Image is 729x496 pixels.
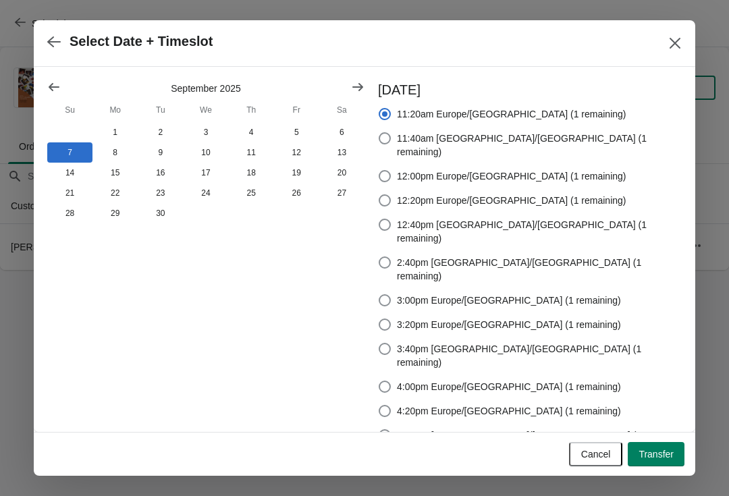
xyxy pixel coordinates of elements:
[319,122,364,142] button: Saturday September 6 2025
[229,163,274,183] button: Thursday September 18 2025
[397,169,626,183] span: 12:00pm Europe/[GEOGRAPHIC_DATA] (1 remaining)
[138,142,183,163] button: Tuesday September 9 2025
[229,183,274,203] button: Thursday September 25 2025
[319,98,364,122] th: Saturday
[397,294,621,307] span: 3:00pm Europe/[GEOGRAPHIC_DATA] (1 remaining)
[397,194,626,207] span: 12:20pm Europe/[GEOGRAPHIC_DATA] (1 remaining)
[183,183,228,203] button: Wednesday September 24 2025
[138,98,183,122] th: Tuesday
[92,163,138,183] button: Monday September 15 2025
[229,142,274,163] button: Thursday September 11 2025
[183,142,228,163] button: Wednesday September 10 2025
[397,218,682,245] span: 12:40pm [GEOGRAPHIC_DATA]/[GEOGRAPHIC_DATA] (1 remaining)
[229,122,274,142] button: Thursday September 4 2025
[639,449,674,460] span: Transfer
[663,31,687,55] button: Close
[397,380,621,393] span: 4:00pm Europe/[GEOGRAPHIC_DATA] (1 remaining)
[138,183,183,203] button: Tuesday September 23 2025
[274,142,319,163] button: Friday September 12 2025
[70,34,213,49] h2: Select Date + Timeslot
[92,98,138,122] th: Monday
[183,122,228,142] button: Wednesday September 3 2025
[397,318,621,331] span: 3:20pm Europe/[GEOGRAPHIC_DATA] (1 remaining)
[47,203,92,223] button: Sunday September 28 2025
[138,203,183,223] button: Tuesday September 30 2025
[138,122,183,142] button: Tuesday September 2 2025
[229,98,274,122] th: Thursday
[319,163,364,183] button: Saturday September 20 2025
[397,404,621,418] span: 4:20pm Europe/[GEOGRAPHIC_DATA] (1 remaining)
[397,132,682,159] span: 11:40am [GEOGRAPHIC_DATA]/[GEOGRAPHIC_DATA] (1 remaining)
[397,256,682,283] span: 2:40pm [GEOGRAPHIC_DATA]/[GEOGRAPHIC_DATA] (1 remaining)
[183,98,228,122] th: Wednesday
[92,122,138,142] button: Monday September 1 2025
[397,107,626,121] span: 11:20am Europe/[GEOGRAPHIC_DATA] (1 remaining)
[581,449,611,460] span: Cancel
[47,183,92,203] button: Sunday September 21 2025
[346,75,370,99] button: Show next month, October 2025
[47,163,92,183] button: Sunday September 14 2025
[319,183,364,203] button: Saturday September 27 2025
[47,142,92,163] button: Sunday September 7 2025
[397,342,682,369] span: 3:40pm [GEOGRAPHIC_DATA]/[GEOGRAPHIC_DATA] (1 remaining)
[92,183,138,203] button: Monday September 22 2025
[274,163,319,183] button: Friday September 19 2025
[92,142,138,163] button: Monday September 8 2025
[628,442,684,466] button: Transfer
[274,122,319,142] button: Friday September 5 2025
[319,142,364,163] button: Saturday September 13 2025
[378,80,682,99] h3: [DATE]
[274,183,319,203] button: Friday September 26 2025
[138,163,183,183] button: Tuesday September 16 2025
[274,98,319,122] th: Friday
[183,163,228,183] button: Wednesday September 17 2025
[47,98,92,122] th: Sunday
[42,75,66,99] button: Show previous month, August 2025
[92,203,138,223] button: Monday September 29 2025
[569,442,623,466] button: Cancel
[397,429,682,456] span: 4:40pm [GEOGRAPHIC_DATA]/[GEOGRAPHIC_DATA] (1 remaining)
